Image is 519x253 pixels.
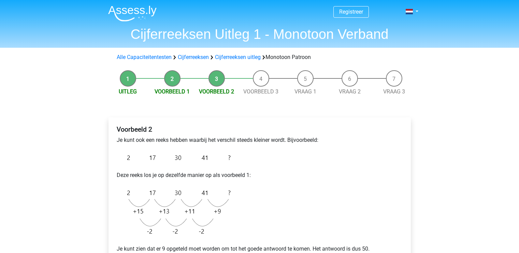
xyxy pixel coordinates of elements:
[103,26,417,42] h1: Cijferreeksen Uitleg 1 - Monotoon Verband
[117,185,234,239] img: Monotonous_Example_2_2.png
[178,54,209,60] a: Cijferreeksen
[114,53,405,61] div: Monotoon Patroon
[117,171,403,179] p: Deze reeks los je op dezelfde manier op als voorbeeld 1:
[117,54,172,60] a: Alle Capaciteitentesten
[215,54,261,60] a: Cijferreeksen uitleg
[108,5,157,21] img: Assessly
[339,88,361,95] a: Vraag 2
[117,150,234,166] img: Monotonous_Example_2.png
[119,88,137,95] a: Uitleg
[199,88,234,95] a: Voorbeeld 2
[117,125,152,133] b: Voorbeeld 2
[117,136,403,144] p: Je kunt ook een reeks hebben waarbij het verschil steeds kleiner wordt. Bijvoorbeeld:
[294,88,316,95] a: Vraag 1
[339,9,363,15] a: Registreer
[117,245,403,253] p: Je kunt zien dat er 9 opgeteld moet worden om tot het goede antwoord te komen. Het antwoord is du...
[155,88,190,95] a: Voorbeeld 1
[243,88,278,95] a: Voorbeeld 3
[383,88,405,95] a: Vraag 3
